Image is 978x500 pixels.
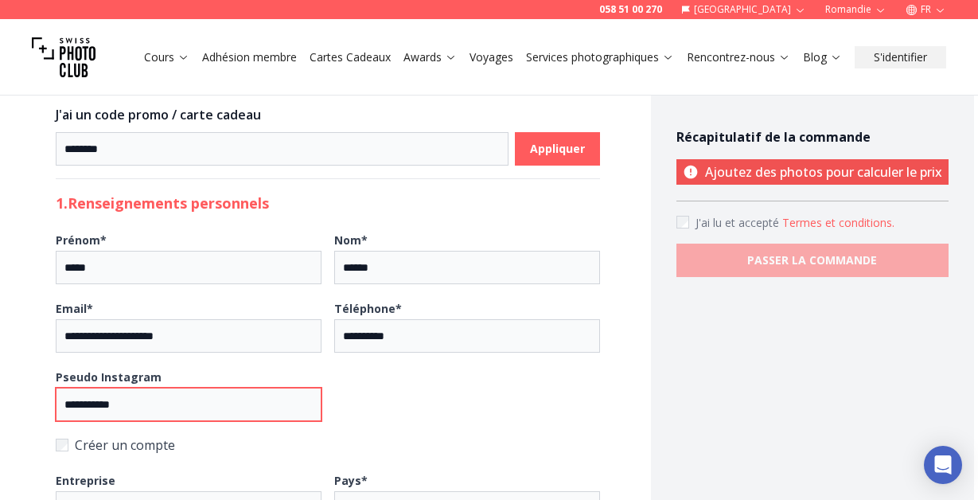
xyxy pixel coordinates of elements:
[924,446,962,484] div: Open Intercom Messenger
[56,369,162,385] b: Pseudo Instagram
[334,473,368,488] b: Pays *
[334,232,368,248] b: Nom *
[32,25,95,89] img: Swiss photo club
[196,46,303,68] button: Adhésion membre
[463,46,520,68] button: Voyages
[803,49,842,65] a: Blog
[144,49,189,65] a: Cours
[56,319,321,353] input: Email*
[530,141,585,157] b: Appliquer
[334,319,600,353] input: Téléphone*
[855,46,946,68] button: S'identifier
[56,439,68,451] input: Créer un compte
[56,434,600,456] label: Créer un compte
[403,49,457,65] a: Awards
[676,216,689,229] input: Accept terms
[56,301,93,316] b: Email *
[676,244,949,277] button: PASSER LA COMMANDE
[56,251,321,284] input: Prénom*
[470,49,513,65] a: Voyages
[676,127,949,146] h4: Récapitulatif de la commande
[520,46,680,68] button: Services photographiques
[515,132,600,166] button: Appliquer
[56,105,600,124] h3: J'ai un code promo / carte cadeau
[599,3,662,16] a: 058 51 00 270
[334,301,402,316] b: Téléphone *
[676,159,949,185] p: Ajoutez des photos pour calculer le prix
[303,46,397,68] button: Cartes Cadeaux
[687,49,790,65] a: Rencontrez-nous
[747,252,877,268] b: PASSER LA COMMANDE
[56,232,107,248] b: Prénom *
[138,46,196,68] button: Cours
[202,49,297,65] a: Adhésion membre
[526,49,674,65] a: Services photographiques
[680,46,797,68] button: Rencontrez-nous
[310,49,391,65] a: Cartes Cadeaux
[797,46,848,68] button: Blog
[782,215,894,231] button: Accept termsJ'ai lu et accepté
[56,473,115,488] b: Entreprise
[56,192,600,214] h2: 1. Renseignements personnels
[56,388,321,421] input: Pseudo Instagram
[696,215,782,230] span: J'ai lu et accepté
[397,46,463,68] button: Awards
